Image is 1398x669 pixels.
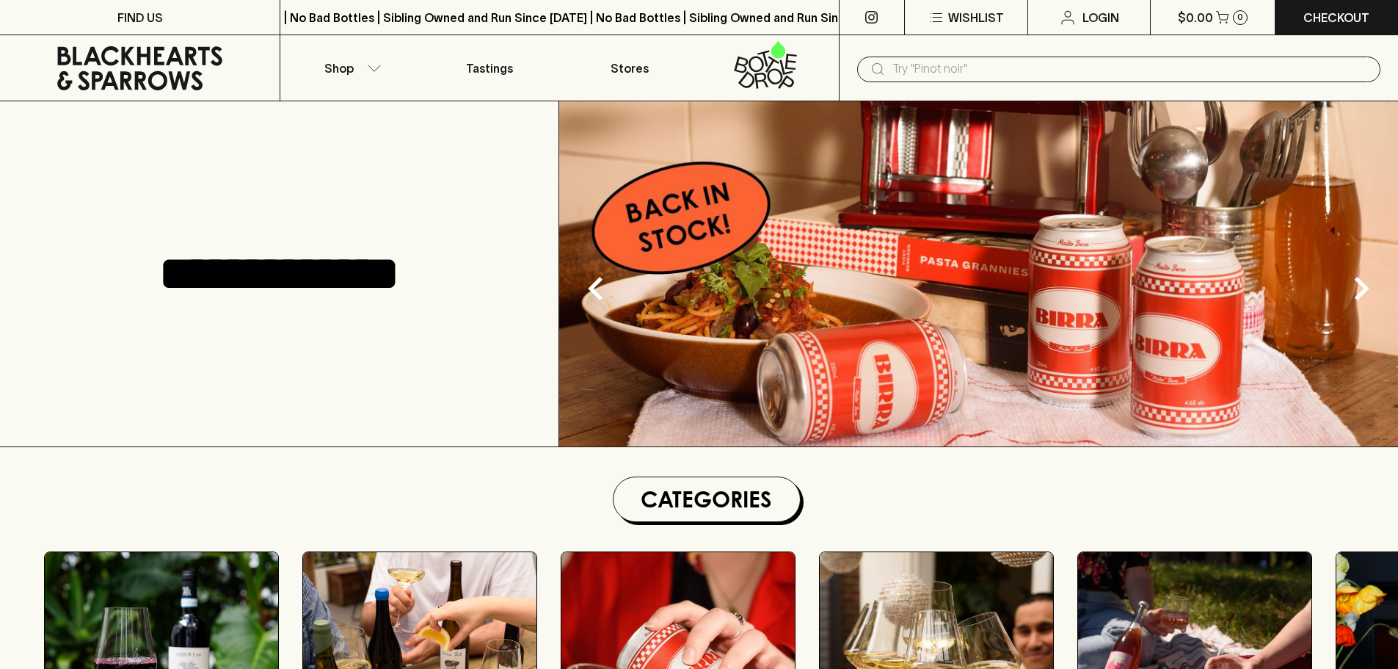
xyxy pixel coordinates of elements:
[948,9,1004,26] p: Wishlist
[1303,9,1369,26] p: Checkout
[619,483,794,516] h1: Categories
[611,59,649,77] p: Stores
[560,35,699,101] a: Stores
[1178,9,1213,26] p: $0.00
[324,59,354,77] p: Shop
[559,101,1398,446] img: optimise
[1082,9,1119,26] p: Login
[1332,259,1391,318] button: Next
[280,35,420,101] button: Shop
[567,259,625,318] button: Previous
[117,9,163,26] p: FIND US
[466,59,513,77] p: Tastings
[1237,13,1243,21] p: 0
[420,35,559,101] a: Tastings
[892,57,1369,81] input: Try "Pinot noir"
